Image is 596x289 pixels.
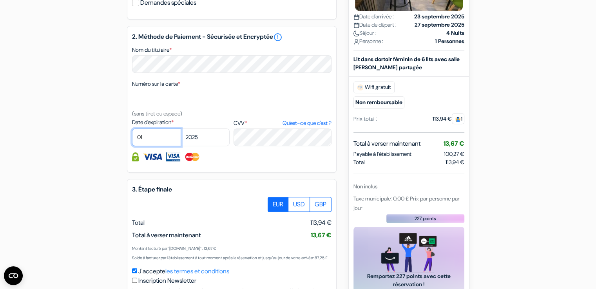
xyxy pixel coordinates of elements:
img: Information de carte de crédit entièrement encryptée et sécurisée [132,152,139,161]
span: 100,27 € [444,150,464,157]
small: Non remboursable [353,96,404,108]
button: Ouvrir le widget CMP [4,266,23,285]
label: GBP [310,197,332,212]
span: 13,67 € [311,231,332,239]
label: Date d'expiration [132,118,230,126]
b: Lit dans dortoir féminin de 6 lits avec salle [PERSON_NAME] partagée [353,55,460,70]
strong: 1 Personnes [435,37,464,45]
label: Numéro sur la carte [132,80,180,88]
div: Prix total : [353,114,377,123]
span: Personne : [353,37,383,45]
a: error_outline [273,33,283,42]
img: guest.svg [455,116,461,122]
img: Master Card [184,152,200,161]
label: CVV [234,119,331,127]
label: Inscription Newsletter [138,276,196,285]
span: 1 [452,113,464,124]
h5: 3. Étape finale [132,186,332,193]
label: EUR [268,197,288,212]
small: Solde à facturer par l'établissement à tout moment après la réservation et jusqu'au jour de votre... [132,255,328,260]
a: Qu'est-ce que c'est ? [282,119,331,127]
span: Taxe municipale: 0,00 £ Prix par personne par jour [353,195,460,211]
div: 113,94 € [433,114,464,123]
span: Total à verser maintenant [353,139,420,148]
img: calendar.svg [353,14,359,20]
span: Date de départ : [353,20,397,29]
img: gift_card_hero_new.png [381,233,437,272]
strong: 23 septembre 2025 [414,12,464,20]
label: USD [288,197,310,212]
span: Total à verser maintenant [132,231,201,239]
span: Wifi gratuit [353,81,395,93]
span: Séjour : [353,29,377,37]
a: les termes et conditions [165,267,229,275]
span: 227 points [415,215,436,222]
img: Visa [143,152,162,161]
img: calendar.svg [353,22,359,28]
div: Basic radio toggle button group [268,197,332,212]
span: 13,67 € [444,139,464,147]
div: Non inclus [353,182,464,190]
span: 113,94 € [310,218,332,228]
label: Nom du titulaire [132,46,172,54]
img: user_icon.svg [353,38,359,44]
small: (sans tiret ou espace) [132,110,182,117]
span: Total [353,158,365,166]
span: 113,94 € [446,158,464,166]
label: J'accepte [138,267,229,276]
strong: 4 Nuits [446,29,464,37]
span: Payable à l’établissement [353,150,411,158]
span: Date d'arrivée : [353,12,394,20]
small: Montant facturé par "[DOMAIN_NAME]" : 13,67 € [132,246,216,251]
img: Visa Electron [166,152,180,161]
span: Total [132,219,145,227]
h5: 2. Méthode de Paiement - Sécurisée et Encryptée [132,33,332,42]
strong: 27 septembre 2025 [415,20,464,29]
img: moon.svg [353,30,359,36]
img: free_wifi.svg [357,84,363,90]
span: Remportez 227 points avec cette réservation ! [363,272,455,289]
